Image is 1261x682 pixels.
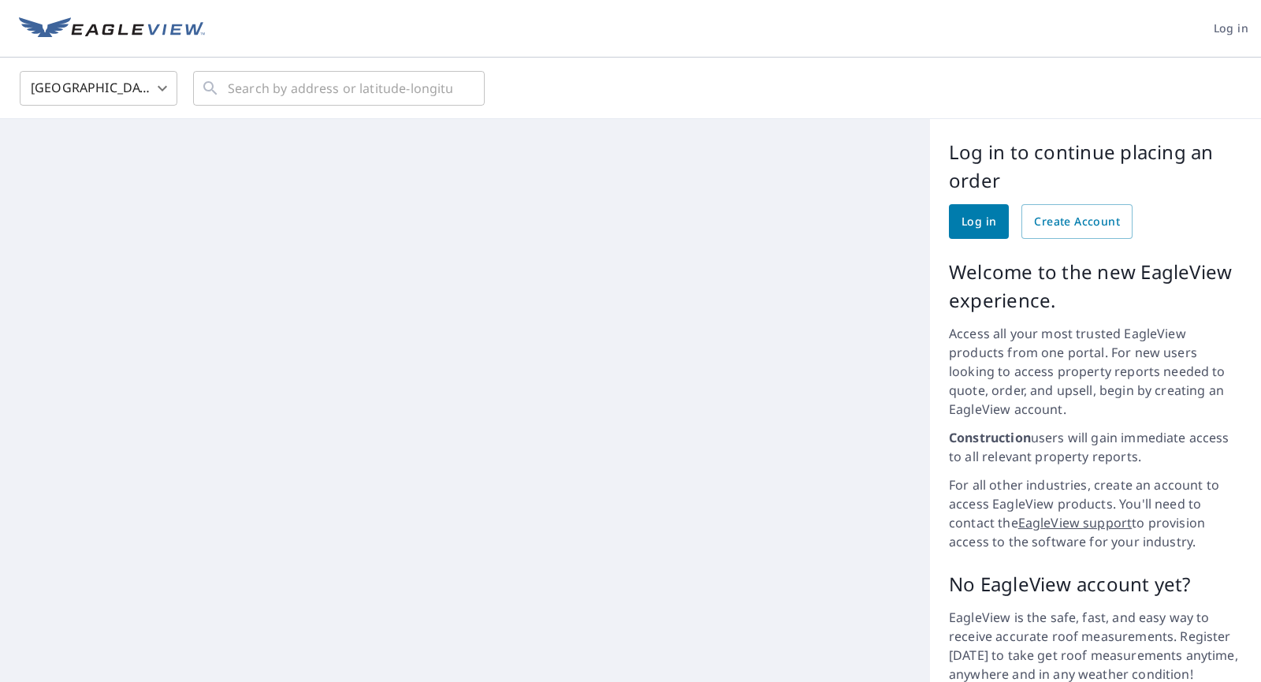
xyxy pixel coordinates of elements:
p: Welcome to the new EagleView experience. [949,258,1242,315]
a: EagleView support [1018,514,1133,531]
div: [GEOGRAPHIC_DATA] [20,66,177,110]
a: Create Account [1021,204,1133,239]
p: users will gain immediate access to all relevant property reports. [949,428,1242,466]
img: EV Logo [19,17,205,41]
span: Create Account [1034,212,1120,232]
p: Access all your most trusted EagleView products from one portal. For new users looking to access ... [949,324,1242,419]
p: For all other industries, create an account to access EagleView products. You'll need to contact ... [949,475,1242,551]
p: No EagleView account yet? [949,570,1242,598]
input: Search by address or latitude-longitude [228,66,452,110]
span: Log in [962,212,996,232]
strong: Construction [949,429,1031,446]
p: Log in to continue placing an order [949,138,1242,195]
span: Log in [1214,19,1248,39]
a: Log in [949,204,1009,239]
